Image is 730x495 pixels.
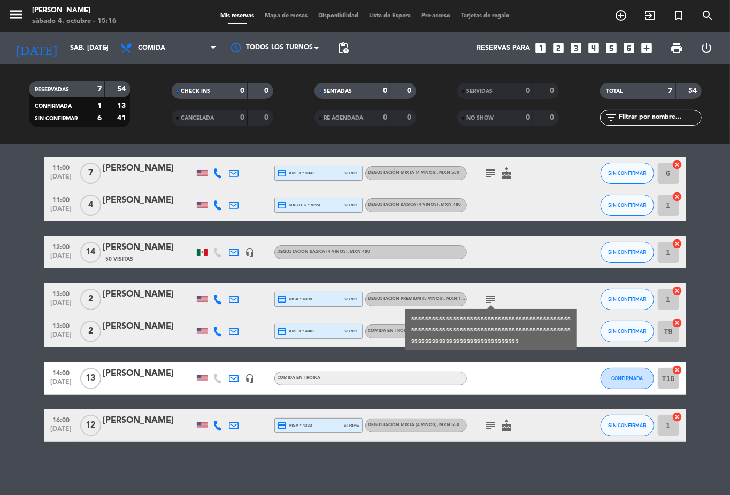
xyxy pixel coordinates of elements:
[103,320,194,334] div: [PERSON_NAME]
[181,89,211,94] span: CHECK INS
[601,242,654,263] button: SIN CONFIRMAR
[672,159,683,170] i: cancel
[348,250,371,254] span: , MXN 480
[35,116,78,121] span: SIN CONFIRMAR
[106,255,134,264] span: 50 Visitas
[344,202,359,208] span: stripe
[670,42,683,55] span: print
[278,421,287,430] i: credit_card
[368,203,462,207] span: Degustación Básica (4 vinos)
[407,87,413,95] strong: 0
[80,321,101,342] span: 2
[364,13,416,19] span: Lista de Espera
[407,114,413,121] strong: 0
[411,313,571,346] div: sssssssssssssssssssssssssssssssssssssssssssssssssssssssssssssssssssssssssssssssssssssssssssssssss...
[48,319,75,331] span: 13:00
[48,366,75,378] span: 14:00
[117,86,128,93] strong: 54
[601,368,654,389] button: CONFIRMADA
[103,367,194,381] div: [PERSON_NAME]
[485,419,497,432] i: subject
[601,415,654,436] button: SIN CONFIRMAR
[416,13,456,19] span: Pre-acceso
[215,13,259,19] span: Mis reservas
[80,368,101,389] span: 13
[8,6,24,22] i: menu
[278,421,312,430] span: visa * 4333
[240,87,244,95] strong: 0
[501,167,513,180] i: cake
[485,167,497,180] i: subject
[264,87,271,95] strong: 0
[601,163,654,184] button: SIN CONFIRMAR
[48,299,75,312] span: [DATE]
[618,112,701,123] input: Filtrar por nombre...
[439,203,462,207] span: , MXN 480
[368,329,412,333] span: Comida en Troika
[8,36,65,60] i: [DATE]
[368,171,460,175] span: Degustación Mixta (4 vinos)
[103,194,194,207] div: [PERSON_NAME]
[48,240,75,252] span: 12:00
[552,41,566,55] i: looks_two
[570,41,583,55] i: looks_3
[278,376,321,380] span: Comida en Troika
[601,321,654,342] button: SIN CONFIRMAR
[550,87,556,95] strong: 0
[608,296,646,302] span: SIN CONFIRMAR
[344,296,359,303] span: stripe
[672,318,683,328] i: cancel
[344,169,359,176] span: stripe
[383,87,387,95] strong: 0
[608,328,646,334] span: SIN CONFIRMAR
[691,32,722,64] div: LOG OUT
[688,87,699,95] strong: 54
[103,288,194,301] div: [PERSON_NAME]
[608,170,646,176] span: SIN CONFIRMAR
[278,200,321,210] span: master * 5224
[444,297,470,301] span: , MXN 1100
[181,115,214,121] span: CANCELADA
[48,331,75,344] span: [DATE]
[8,6,24,26] button: menu
[456,13,515,19] span: Tarjetas de regalo
[103,161,194,175] div: [PERSON_NAME]
[672,238,683,249] i: cancel
[368,423,460,427] span: Degustación Mixta (4 vinos)
[668,87,673,95] strong: 7
[278,168,287,178] i: credit_card
[611,375,643,381] span: CONFIRMADA
[48,193,75,205] span: 11:00
[467,115,494,121] span: NO SHOW
[501,419,513,432] i: cake
[80,415,101,436] span: 12
[337,42,350,55] span: pending_actions
[32,5,117,16] div: [PERSON_NAME]
[103,414,194,428] div: [PERSON_NAME]
[526,87,530,95] strong: 0
[606,89,623,94] span: TOTAL
[48,173,75,185] span: [DATE]
[278,295,312,304] span: visa * 4395
[48,161,75,173] span: 11:00
[80,289,101,310] span: 2
[117,114,128,122] strong: 41
[672,365,683,375] i: cancel
[48,252,75,265] span: [DATE]
[103,241,194,254] div: [PERSON_NAME]
[344,328,359,335] span: stripe
[608,422,646,428] span: SIN CONFIRMAR
[640,41,654,55] i: add_box
[643,9,656,22] i: exit_to_app
[605,41,619,55] i: looks_5
[313,13,364,19] span: Disponibilidad
[485,293,497,306] i: subject
[701,9,714,22] i: search
[32,16,117,27] div: sábado 4. octubre - 15:16
[608,249,646,255] span: SIN CONFIRMAR
[672,9,685,22] i: turned_in_not
[368,297,470,301] span: Degustación Premium (5 vinos)
[278,250,371,254] span: Degustación Básica (4 vinos)
[278,168,315,178] span: amex * 3943
[48,378,75,391] span: [DATE]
